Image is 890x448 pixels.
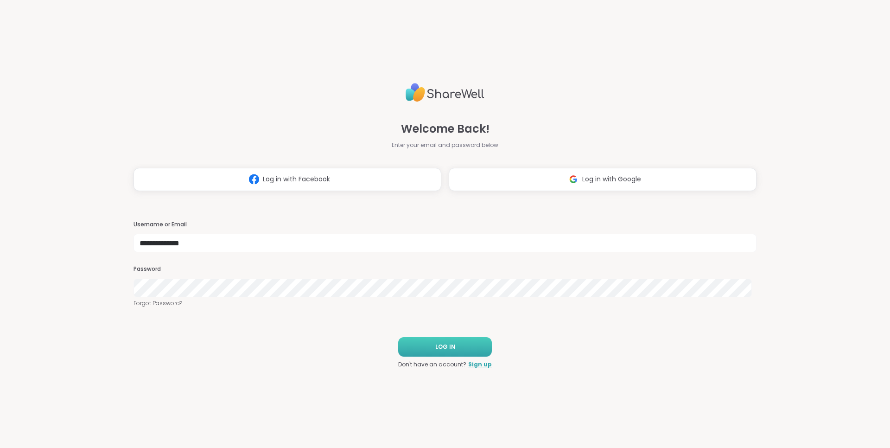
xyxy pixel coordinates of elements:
[245,171,263,188] img: ShareWell Logomark
[435,343,455,351] span: LOG IN
[398,337,492,357] button: LOG IN
[582,174,641,184] span: Log in with Google
[406,79,484,106] img: ShareWell Logo
[401,121,489,137] span: Welcome Back!
[392,141,498,149] span: Enter your email and password below
[263,174,330,184] span: Log in with Facebook
[468,360,492,369] a: Sign up
[133,299,756,307] a: Forgot Password?
[398,360,466,369] span: Don't have an account?
[133,168,441,191] button: Log in with Facebook
[449,168,756,191] button: Log in with Google
[565,171,582,188] img: ShareWell Logomark
[133,221,756,229] h3: Username or Email
[133,265,756,273] h3: Password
